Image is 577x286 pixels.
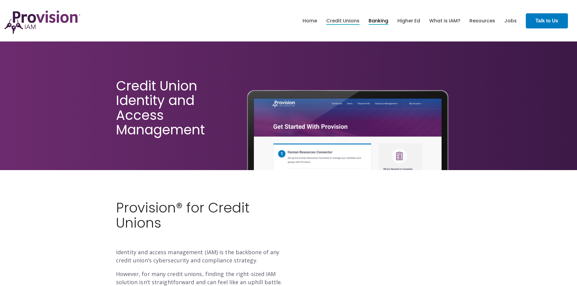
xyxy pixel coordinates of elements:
[536,18,558,23] strong: Talk to Us
[326,16,360,26] a: Credit Unions
[369,16,388,26] a: Banking
[116,77,205,139] span: Credit Union Identity and Access Management
[429,16,460,26] a: What is IAM?
[116,200,284,245] h2: Provision® for Credit Unions
[469,16,495,26] a: Resources
[397,16,420,26] a: Higher Ed
[5,11,80,34] img: ProvisionIAM-Logo-Purple
[298,11,521,31] nav: menu
[504,16,517,26] a: Jobs
[116,248,284,265] p: Identity and access management (IAM) is the backbone of any credit union’s cybersecurity and comp...
[303,16,317,26] a: Home
[526,13,568,28] a: Talk to Us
